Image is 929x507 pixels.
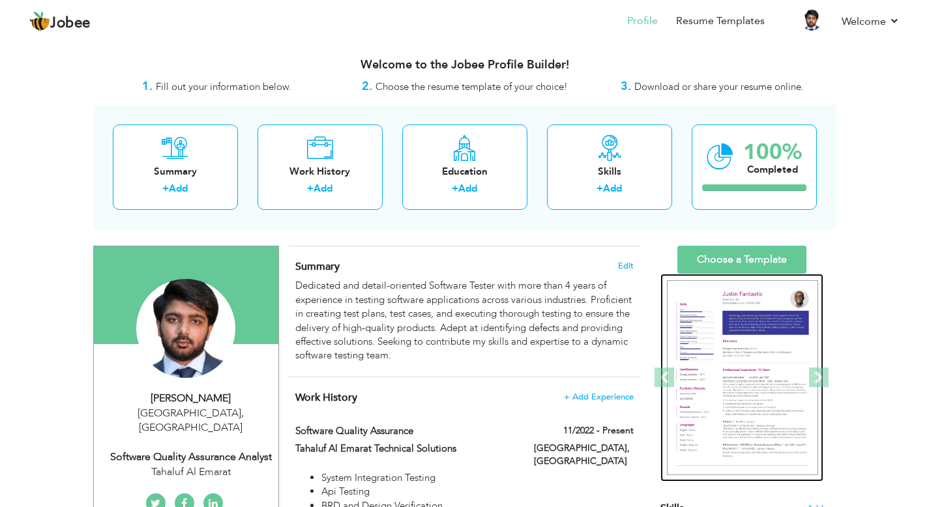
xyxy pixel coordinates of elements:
div: Tahaluf Al Emarat [104,465,278,480]
a: Profile [627,14,658,29]
strong: 2. [362,78,372,94]
img: Profile Img [801,10,822,31]
strong: 3. [621,78,631,94]
label: + [162,182,169,196]
span: , [241,406,244,420]
a: Jobee [29,11,91,32]
a: Add [603,182,622,195]
div: Education [413,165,517,179]
img: Muhammad Harris Javed [136,279,235,378]
label: + [452,182,458,196]
h4: This helps to show the companies you have worked for. [295,391,633,404]
span: Edit [618,261,634,270]
div: [PERSON_NAME] [104,391,278,406]
span: Fill out your information below. [156,80,291,93]
label: + [597,182,603,196]
span: Jobee [50,16,91,31]
span: Summary [295,259,340,274]
label: [GEOGRAPHIC_DATA], [GEOGRAPHIC_DATA] [534,442,634,468]
div: 100% [743,141,802,163]
div: Work History [268,165,372,179]
h3: Welcome to the Jobee Profile Builder! [93,59,836,72]
a: Choose a Template [677,246,806,274]
li: Api Testing [321,485,633,499]
label: Tahaluf Al Emarat Technical Solutions [295,442,514,456]
span: Work History [295,390,357,405]
label: 11/2022 - Present [563,424,634,437]
div: Software Quality Assurance Analyst [104,450,278,465]
li: System Integration Testing [321,471,633,485]
a: Add [314,182,332,195]
div: Dedicated and detail-oriented Software Tester with more than 4 years of experience in testing sof... [295,279,633,363]
span: + Add Experience [564,392,634,401]
a: Add [458,182,477,195]
h4: Adding a summary is a quick and easy way to highlight your experience and interests. [295,260,633,273]
label: Software Quality Assurance [295,424,514,438]
a: Resume Templates [676,14,765,29]
div: Completed [743,163,802,177]
span: Choose the resume template of your choice! [376,80,568,93]
strong: 1. [142,78,153,94]
div: [GEOGRAPHIC_DATA] [GEOGRAPHIC_DATA] [104,406,278,436]
div: Skills [557,165,662,179]
label: + [307,182,314,196]
a: Add [169,182,188,195]
a: Welcome [842,14,900,29]
div: Summary [123,165,228,179]
img: jobee.io [29,11,50,32]
span: Download or share your resume online. [634,80,804,93]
